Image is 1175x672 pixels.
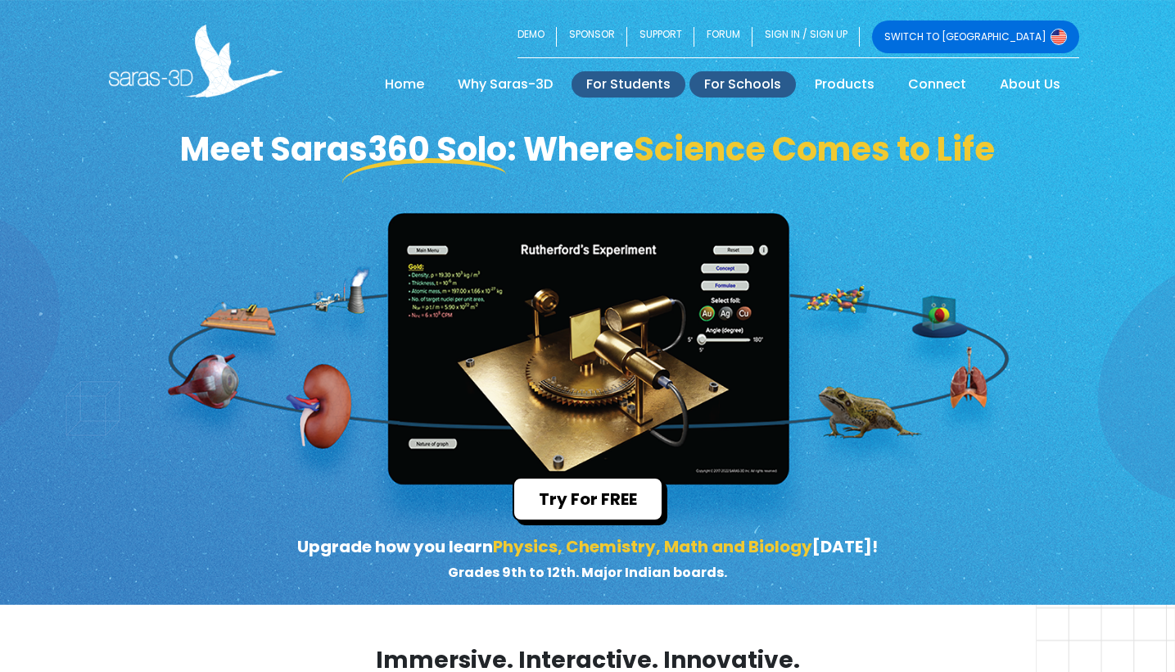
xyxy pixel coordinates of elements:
a: For Schools [689,71,796,98]
span: Science Comes to Life [634,126,995,172]
a: About Us [985,71,1075,98]
button: Try For FREE [513,477,663,521]
a: SPONSOR [557,20,627,53]
a: SWITCH TO [GEOGRAPHIC_DATA] [872,20,1079,53]
span: Physics, Chemistry, Math and Biology [493,535,812,558]
h1: Meet Saras360 Solo: Where [97,129,1079,169]
a: FORUM [694,20,752,53]
a: SIGN IN / SIGN UP [752,20,860,53]
p: Upgrade how you learn [DATE]! [278,534,897,583]
a: Home [370,71,439,98]
a: Products [800,71,889,98]
a: SUPPORT [627,20,694,53]
a: Connect [893,71,981,98]
img: Switch to USA [1051,29,1067,45]
a: DEMO [517,20,557,53]
a: Why Saras-3D [443,71,567,98]
a: For Students [572,71,685,98]
small: Grades 9th to 12th. Major Indian boards. [448,563,727,582]
img: Saras 3D [109,25,283,98]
